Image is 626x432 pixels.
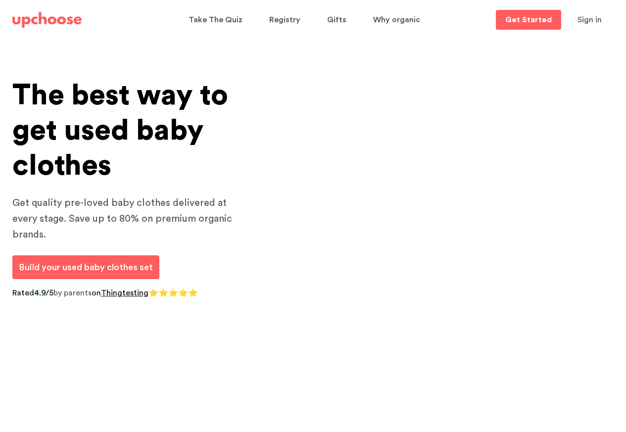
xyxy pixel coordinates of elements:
[505,16,552,24] p: Get Started
[12,195,250,242] p: Get quality pre-loved baby clothes delivered at every stage. Save up to 80% on premium organic br...
[373,10,420,30] span: Why organic
[269,10,300,30] span: Registry
[327,10,346,30] span: Gifts
[12,289,34,297] span: Rated
[327,10,349,30] a: Gifts
[12,287,250,300] p: by parents
[189,10,245,30] a: Take The Quiz
[12,10,82,30] a: UpChoose
[148,289,198,297] span: ⭐⭐⭐⭐⭐
[12,81,228,180] span: The best way to get used baby clothes
[101,289,148,297] a: Thingtesting
[496,10,561,30] a: Get Started
[373,10,423,30] a: Why organic
[92,289,101,297] span: on
[189,12,242,28] p: Take The Quiz
[12,12,82,28] img: UpChoose
[34,289,53,297] span: 4.9/5
[578,16,602,24] span: Sign in
[269,10,303,30] a: Registry
[19,263,153,272] span: Build your used baby clothes set
[565,10,614,30] button: Sign in
[12,255,159,279] a: Build your used baby clothes set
